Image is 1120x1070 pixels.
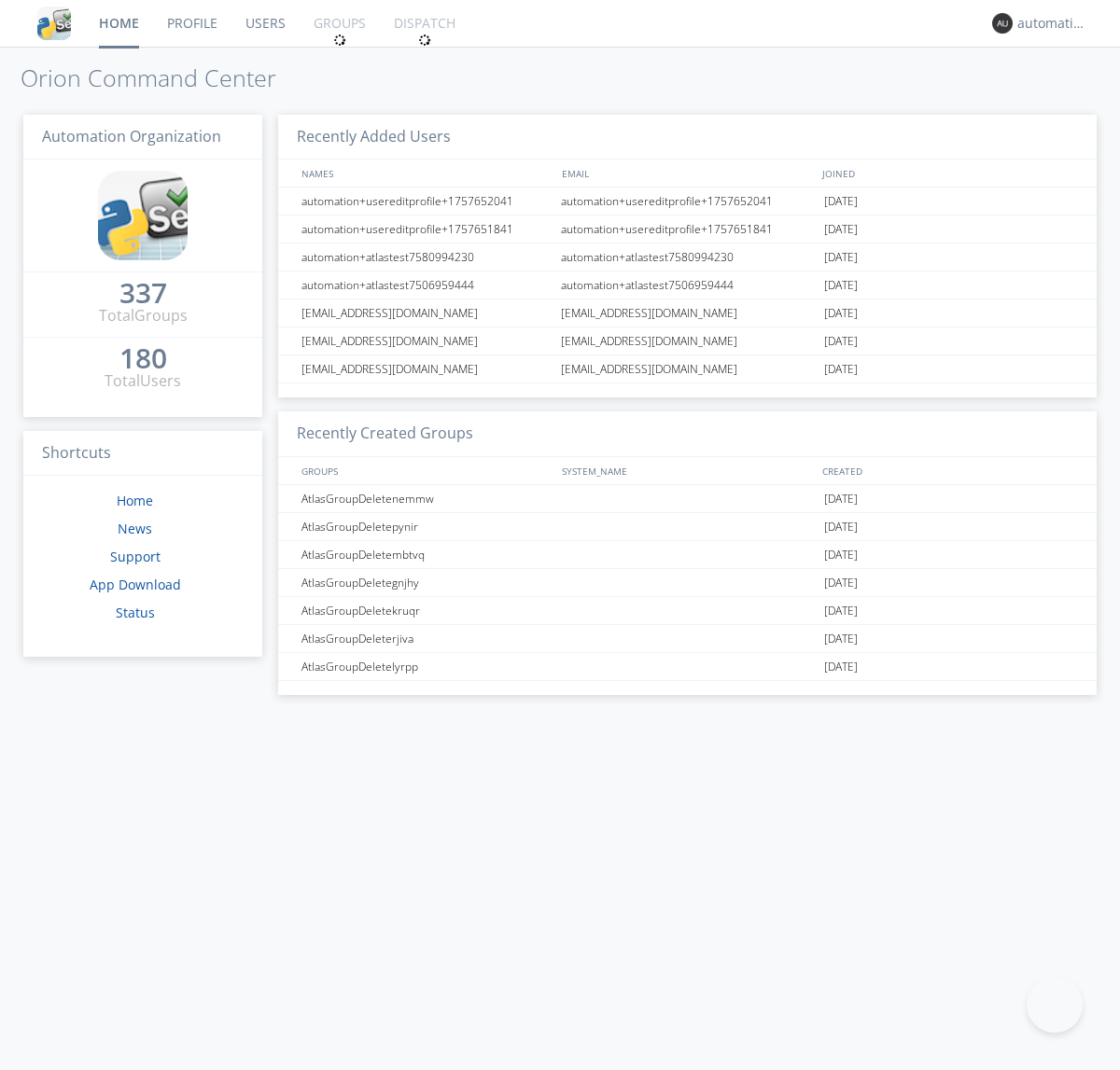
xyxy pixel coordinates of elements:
div: EMAIL [557,160,818,187]
div: [EMAIL_ADDRESS][DOMAIN_NAME] [556,327,819,354]
span: [DATE] [824,541,858,569]
div: automation+atlastest7580994230 [556,243,819,271]
img: cddb5a64eb264b2086981ab96f4c1ba7 [98,171,188,260]
span: [DATE] [824,243,858,271]
div: AtlasGroupDeletepynir [297,513,555,540]
span: [DATE] [824,299,858,327]
div: automation+atlastest7580994230 [297,243,555,271]
a: Support [110,548,161,565]
span: [DATE] [824,355,858,383]
div: automation+atlastest7506959444 [556,271,819,299]
div: CREATED [818,457,1079,484]
div: automation+usereditprofile+1757652041 [297,188,555,215]
img: spin.svg [333,34,346,47]
span: [DATE] [824,215,858,243]
div: [EMAIL_ADDRESS][DOMAIN_NAME] [556,299,819,327]
a: automation+atlastest7506959444automation+atlastest7506959444[DATE] [278,271,1097,299]
span: Automation Organization [42,126,221,146]
div: NAMES [297,160,553,187]
span: [DATE] [824,188,858,215]
a: automation+atlastest7580994230automation+atlastest7580994230[DATE] [278,243,1097,271]
a: AtlasGroupDeletekruqr[DATE] [278,597,1097,625]
img: 373638.png [992,13,1013,34]
span: [DATE] [824,327,858,355]
a: App Download [90,576,181,593]
div: [EMAIL_ADDRESS][DOMAIN_NAME] [297,355,555,382]
span: [DATE] [824,597,858,625]
div: JOINED [818,160,1079,187]
iframe: Toggle Customer Support [1027,977,1083,1033]
div: [EMAIL_ADDRESS][DOMAIN_NAME] [297,299,555,327]
img: cddb5a64eb264b2086981ab96f4c1ba7 [37,7,71,40]
a: AtlasGroupDeleterjiva[DATE] [278,625,1097,653]
span: [DATE] [824,653,858,681]
div: [EMAIL_ADDRESS][DOMAIN_NAME] [556,355,819,382]
a: automation+usereditprofile+1757652041automation+usereditprofile+1757652041[DATE] [278,188,1097,215]
span: [DATE] [824,271,858,299]
div: automation+usereditprofile+1757651841 [297,215,555,243]
span: [DATE] [824,513,858,541]
a: Home [117,492,153,509]
a: AtlasGroupDeletenemmw[DATE] [278,485,1097,513]
div: Total Groups [99,305,188,327]
a: [EMAIL_ADDRESS][DOMAIN_NAME][EMAIL_ADDRESS][DOMAIN_NAME][DATE] [278,299,1097,327]
div: AtlasGroupDeletenemmw [297,485,555,512]
a: AtlasGroupDeletepynir[DATE] [278,513,1097,541]
a: [EMAIL_ADDRESS][DOMAIN_NAME][EMAIL_ADDRESS][DOMAIN_NAME][DATE] [278,355,1097,383]
a: AtlasGroupDeletembtvq[DATE] [278,541,1097,569]
div: 180 [119,349,167,368]
div: 337 [119,284,167,302]
a: News [118,520,152,537]
div: GROUPS [297,457,553,484]
a: [EMAIL_ADDRESS][DOMAIN_NAME][EMAIL_ADDRESS][DOMAIN_NAME][DATE] [278,327,1097,355]
span: [DATE] [824,625,858,653]
img: spin.svg [418,34,431,47]
div: AtlasGroupDeleterjiva [297,625,555,652]
div: AtlasGroupDeletekruqr [297,597,555,624]
h3: Recently Created Groups [278,411,1097,457]
span: [DATE] [824,485,858,513]
div: automation+usereditprofile+1757651841 [556,215,819,243]
h3: Recently Added Users [278,115,1097,160]
a: automation+usereditprofile+1757651841automation+usereditprofile+1757651841[DATE] [278,215,1097,243]
a: Status [116,604,155,621]
a: AtlasGroupDeletelyrpp[DATE] [278,653,1097,681]
div: AtlasGroupDeletembtvq [297,541,555,568]
a: 180 [119,349,167,370]
a: AtlasGroupDeletegnjhy[DATE] [278,569,1097,597]
div: Total Users [105,370,181,392]
div: automation+atlastest7506959444 [297,271,555,299]
div: automation+atlas0019 [1017,14,1087,33]
div: automation+usereditprofile+1757652041 [556,188,819,215]
div: AtlasGroupDeletegnjhy [297,569,555,596]
h3: Shortcuts [23,431,262,477]
span: [DATE] [824,569,858,597]
a: 337 [119,284,167,305]
div: AtlasGroupDeletelyrpp [297,653,555,680]
div: [EMAIL_ADDRESS][DOMAIN_NAME] [297,327,555,354]
div: SYSTEM_NAME [557,457,818,484]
